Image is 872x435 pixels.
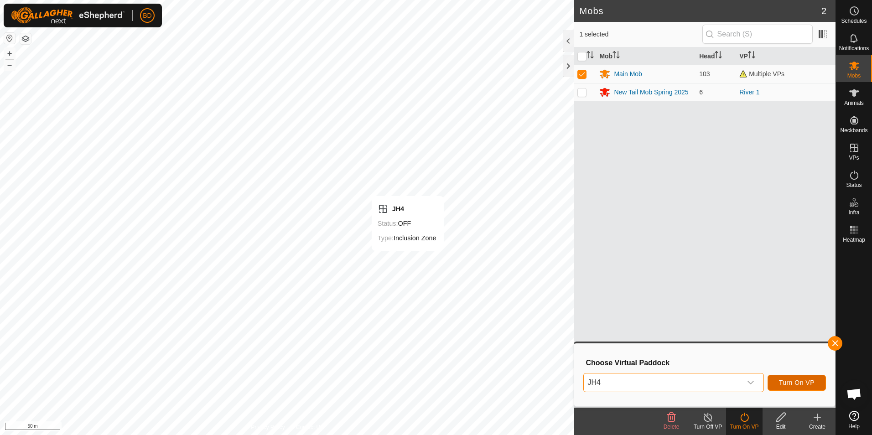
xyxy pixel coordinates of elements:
span: Neckbands [840,128,867,133]
p-sorticon: Activate to sort [587,52,594,60]
h2: Mobs [579,5,821,16]
label: Type: [378,234,394,242]
button: – [4,60,15,71]
div: Inclusion Zone [378,233,436,243]
p-sorticon: Activate to sort [612,52,620,60]
div: Create [799,423,836,431]
th: Head [696,47,736,65]
span: JH4 [584,373,741,392]
button: Map Layers [20,33,31,44]
h3: Choose Virtual Paddock [586,358,826,367]
button: + [4,48,15,59]
span: 1 selected [579,30,702,39]
th: Mob [596,47,696,65]
button: Reset Map [4,33,15,44]
span: Infra [848,210,859,215]
a: Privacy Policy [251,423,285,431]
div: Turn On VP [726,423,763,431]
div: Turn Off VP [690,423,726,431]
span: Delete [664,424,680,430]
p-sorticon: Activate to sort [715,52,722,60]
span: 103 [699,70,710,78]
div: Edit [763,423,799,431]
span: Turn On VP [779,379,815,386]
p-sorticon: Activate to sort [748,52,755,60]
div: JH4 [378,203,436,214]
input: Search (S) [702,25,813,44]
div: Main Mob [614,69,642,79]
span: Notifications [839,46,869,51]
img: Gallagher Logo [11,7,125,24]
span: 2 [821,4,826,18]
div: dropdown trigger [742,373,760,392]
a: Help [836,407,872,433]
span: VPs [849,155,859,161]
span: Mobs [847,73,861,78]
div: OFF [378,218,436,229]
a: Contact Us [296,423,323,431]
span: BD [143,11,151,21]
a: Open chat [841,380,868,408]
span: Multiple VPs [739,70,784,78]
button: Turn On VP [768,375,826,391]
span: Heatmap [843,237,865,243]
th: VP [736,47,836,65]
div: New Tail Mob Spring 2025 [614,88,688,97]
span: Schedules [841,18,867,24]
span: Status [846,182,862,188]
span: Animals [844,100,864,106]
span: Help [848,424,860,429]
a: River 1 [739,88,759,96]
label: Status: [378,220,398,227]
span: 6 [699,88,703,96]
